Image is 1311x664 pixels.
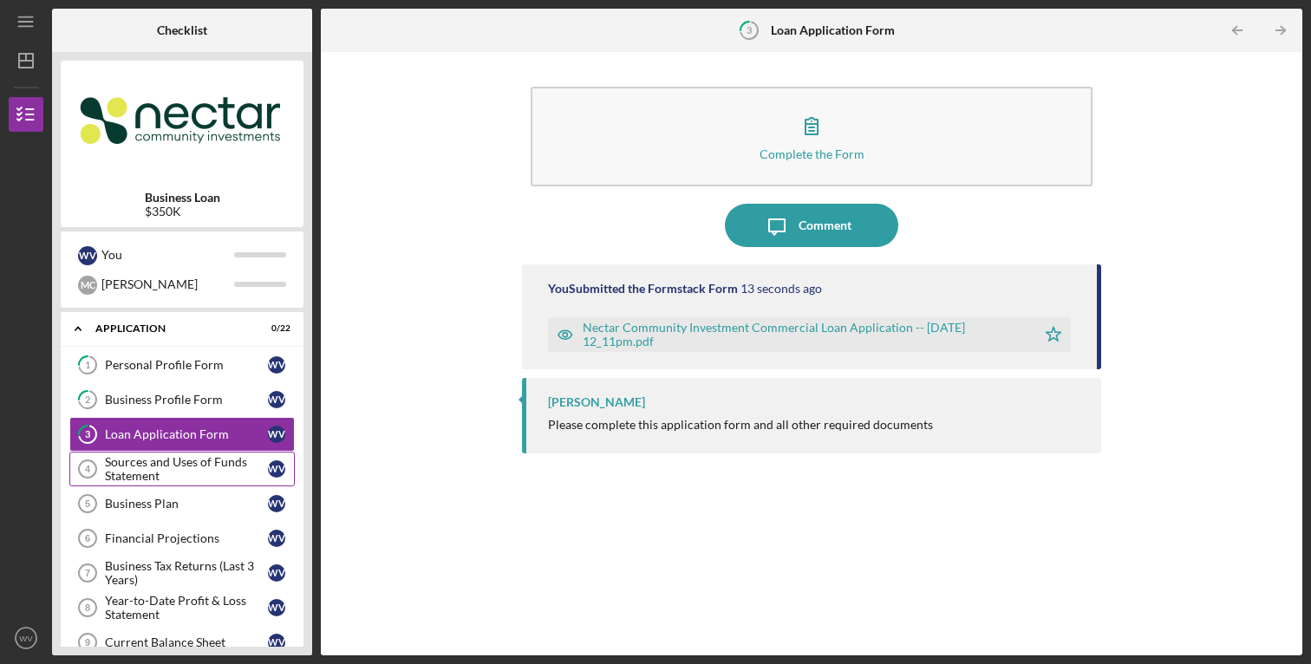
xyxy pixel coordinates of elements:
[78,276,97,295] div: M C
[760,147,864,160] div: Complete the Form
[69,486,295,521] a: 5Business PlanWV
[69,417,295,452] a: 3Loan Application FormWV
[268,564,285,582] div: W V
[548,418,933,432] div: Please complete this application form and all other required documents
[101,240,234,270] div: You
[105,531,268,545] div: Financial Projections
[85,429,90,440] tspan: 3
[85,498,90,509] tspan: 5
[101,270,234,299] div: [PERSON_NAME]
[69,556,295,590] a: 7Business Tax Returns (Last 3 Years)WV
[19,634,33,643] text: WV
[105,358,268,372] div: Personal Profile Form
[85,568,90,578] tspan: 7
[69,590,295,625] a: 8Year-to-Date Profit & Loss StatementWV
[85,637,90,648] tspan: 9
[105,635,268,649] div: Current Balance Sheet
[61,69,303,173] img: Product logo
[799,204,851,247] div: Comment
[268,356,285,374] div: W V
[725,204,898,247] button: Comment
[145,205,220,218] div: $350K
[548,317,1070,352] button: Nectar Community Investment Commercial Loan Application -- [DATE] 12_11pm.pdf
[268,599,285,616] div: W V
[548,282,738,296] div: You Submitted the Formstack Form
[548,395,645,409] div: [PERSON_NAME]
[268,634,285,651] div: W V
[771,23,895,37] b: Loan Application Form
[105,393,268,407] div: Business Profile Form
[531,87,1092,186] button: Complete the Form
[85,602,90,613] tspan: 8
[105,594,268,622] div: Year-to-Date Profit & Loss Statement
[105,559,268,587] div: Business Tax Returns (Last 3 Years)
[268,530,285,547] div: W V
[583,321,1027,348] div: Nectar Community Investment Commercial Loan Application -- [DATE] 12_11pm.pdf
[69,348,295,382] a: 1Personal Profile FormWV
[69,521,295,556] a: 6Financial ProjectionsWV
[78,246,97,265] div: W V
[747,24,752,36] tspan: 3
[268,426,285,443] div: W V
[268,495,285,512] div: W V
[9,621,43,655] button: WV
[85,533,90,544] tspan: 6
[145,191,220,205] b: Business Loan
[85,360,90,371] tspan: 1
[259,323,290,334] div: 0 / 22
[157,23,207,37] b: Checklist
[69,625,295,660] a: 9Current Balance SheetWV
[85,394,90,406] tspan: 2
[268,391,285,408] div: W V
[95,323,247,334] div: Application
[268,460,285,478] div: W V
[69,382,295,417] a: 2Business Profile FormWV
[105,455,268,483] div: Sources and Uses of Funds Statement
[69,452,295,486] a: 4Sources and Uses of Funds StatementWV
[85,464,91,474] tspan: 4
[105,427,268,441] div: Loan Application Form
[105,497,268,511] div: Business Plan
[740,282,822,296] time: 2025-08-22 16:11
